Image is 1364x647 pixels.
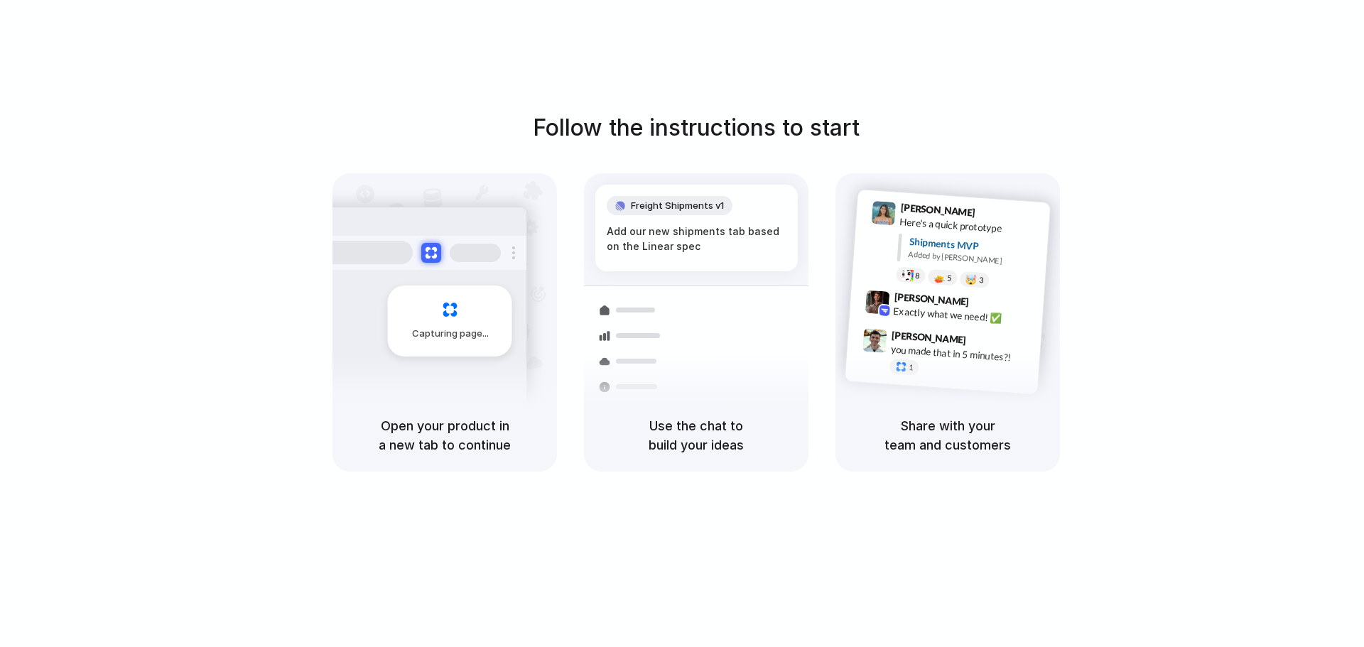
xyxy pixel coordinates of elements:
[852,416,1043,455] h5: Share with your team and customers
[979,276,984,284] span: 3
[909,364,914,371] span: 1
[607,224,786,254] div: Add our new shipments tab based on the Linear spec
[899,214,1041,239] div: Here's a quick prototype
[601,416,791,455] h5: Use the chat to build your ideas
[533,111,860,145] h1: Follow the instructions to start
[947,274,952,282] span: 5
[965,274,978,285] div: 🤯
[412,327,491,341] span: Capturing page
[350,416,540,455] h5: Open your product in a new tab to continue
[980,207,1009,224] span: 9:41 AM
[894,289,969,310] span: [PERSON_NAME]
[890,342,1032,366] div: you made that in 5 minutes?!
[900,200,975,220] span: [PERSON_NAME]
[915,272,920,280] span: 8
[908,249,1039,269] div: Added by [PERSON_NAME]
[909,234,1040,258] div: Shipments MVP
[973,295,1002,312] span: 9:42 AM
[893,303,1035,327] div: Exactly what we need! ✅
[970,334,1000,351] span: 9:47 AM
[892,327,967,348] span: [PERSON_NAME]
[631,199,724,213] span: Freight Shipments v1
